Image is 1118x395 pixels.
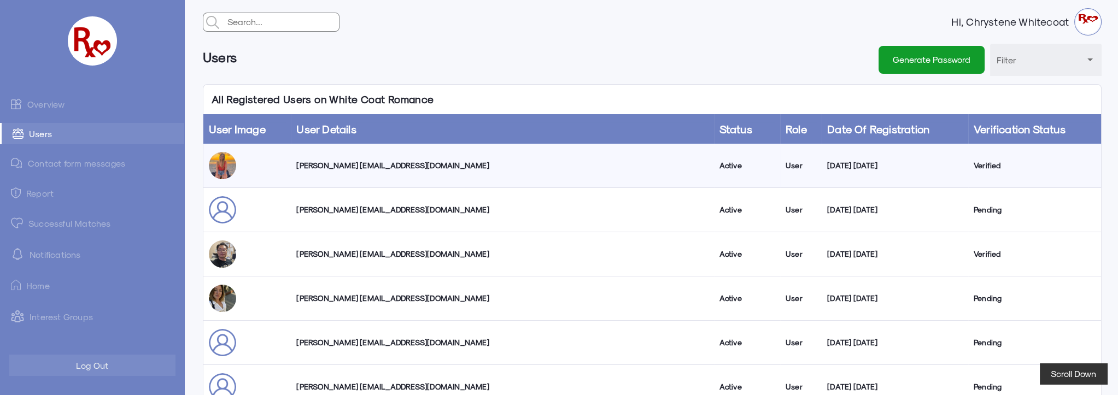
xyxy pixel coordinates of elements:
[719,160,775,171] div: Active
[719,249,775,260] div: Active
[11,310,24,323] img: intrestGropus.svg
[786,337,816,348] div: User
[209,240,236,268] img: pjvyvowxrvuiatxqjqef.jpg
[296,249,708,260] div: [PERSON_NAME] [EMAIL_ADDRESS][DOMAIN_NAME]
[974,122,1066,135] a: Verification Status
[786,293,816,304] div: User
[209,122,266,135] a: User Image
[225,13,339,31] input: Search...
[296,204,708,215] div: [PERSON_NAME] [EMAIL_ADDRESS][DOMAIN_NAME]
[296,337,708,348] div: [PERSON_NAME] [EMAIL_ADDRESS][DOMAIN_NAME]
[827,160,963,171] div: [DATE] [DATE]
[974,204,1096,215] div: Pending
[827,204,963,215] div: [DATE] [DATE]
[719,381,775,392] div: Active
[1040,363,1107,384] button: Scroll Down
[786,381,816,392] div: User
[974,381,1096,392] div: Pending
[11,98,22,109] img: admin-ic-overview.svg
[719,293,775,304] div: Active
[11,158,22,168] img: admin-ic-contact-message.svg
[11,217,23,228] img: matched.svg
[827,249,963,260] div: [DATE] [DATE]
[786,122,807,135] a: Role
[786,204,816,215] div: User
[786,160,816,171] div: User
[719,204,775,215] div: Active
[209,152,236,179] img: dxa1nwbsq7wk0vjalvmj.jpg
[209,285,236,312] img: w8hx5gudkgf8il4mgrf8.jpg
[296,293,708,304] div: [PERSON_NAME] [EMAIL_ADDRESS][DOMAIN_NAME]
[951,16,1074,27] strong: Hi, Chrystene Whitecoat
[827,293,963,304] div: [DATE] [DATE]
[974,160,1096,171] div: Verified
[296,122,356,135] a: User Details
[827,337,963,348] div: [DATE] [DATE]
[11,280,21,291] img: ic-home.png
[11,187,21,198] img: admin-ic-report.svg
[296,160,708,171] div: [PERSON_NAME] [EMAIL_ADDRESS][DOMAIN_NAME]
[719,122,752,135] a: Status
[974,249,1096,260] div: Verified
[296,381,708,392] div: [PERSON_NAME] [EMAIL_ADDRESS][DOMAIN_NAME]
[11,247,24,261] img: notification-default-white.svg
[203,13,222,32] img: admin-search.svg
[9,355,175,376] button: Log Out
[974,337,1096,348] div: Pending
[209,196,236,223] img: user_sepfus.png
[827,122,929,135] a: Date of Registration
[203,85,442,114] p: All Registered Users on White Coat Romance
[827,381,963,392] div: [DATE] [DATE]
[13,128,24,139] img: admin-ic-users.svg
[786,249,816,260] div: User
[209,329,236,356] img: user_sepfus.png
[879,46,985,73] button: Generate Password
[719,337,775,348] div: Active
[974,293,1096,304] div: Pending
[203,44,237,70] h6: Users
